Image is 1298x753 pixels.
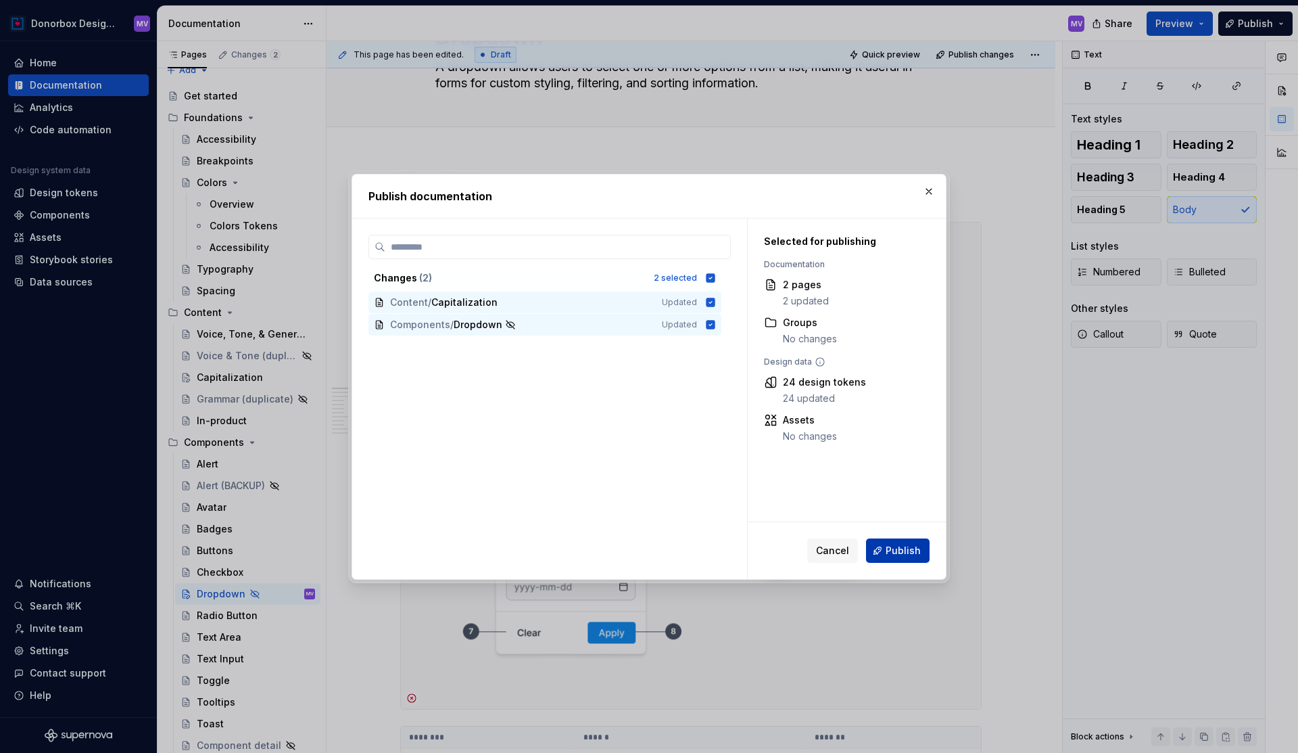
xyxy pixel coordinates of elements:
[783,316,837,329] div: Groups
[886,544,921,557] span: Publish
[368,188,930,204] h2: Publish documentation
[431,296,498,309] span: Capitalization
[783,294,829,308] div: 2 updated
[654,273,697,283] div: 2 selected
[662,297,697,308] span: Updated
[374,271,646,285] div: Changes
[807,539,858,563] button: Cancel
[783,278,829,292] div: 2 pages
[454,318,502,332] span: Dropdown
[866,539,930,563] button: Publish
[662,319,697,330] span: Updated
[764,357,923,367] div: Design data
[419,272,432,283] span: ( 2 )
[390,318,450,332] span: Components
[783,375,866,389] div: 24 design tokens
[783,392,866,405] div: 24 updated
[783,430,837,443] div: No changes
[764,235,923,248] div: Selected for publishing
[816,544,849,557] span: Cancel
[450,318,454,332] span: /
[783,413,837,427] div: Assets
[390,296,428,309] span: Content
[783,332,837,346] div: No changes
[764,259,923,270] div: Documentation
[428,296,431,309] span: /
